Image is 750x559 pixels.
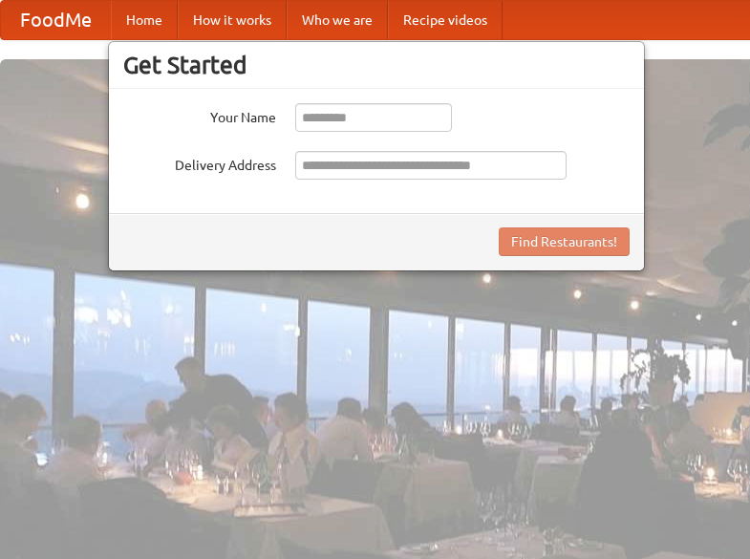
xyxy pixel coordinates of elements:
[123,151,276,175] label: Delivery Address
[287,1,388,39] a: Who we are
[1,1,111,39] a: FoodMe
[111,1,178,39] a: Home
[123,103,276,127] label: Your Name
[178,1,287,39] a: How it works
[388,1,503,39] a: Recipe videos
[123,51,630,79] h3: Get Started
[499,227,630,256] button: Find Restaurants!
